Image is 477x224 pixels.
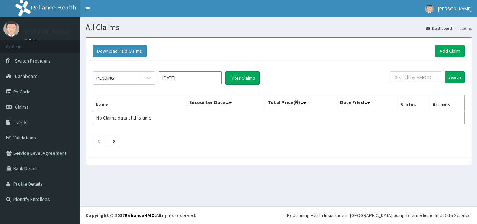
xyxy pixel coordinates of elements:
[15,58,51,64] span: Switch Providers
[445,71,465,83] input: Search
[438,6,472,12] span: [PERSON_NAME]
[125,212,155,218] a: RelianceHMO
[265,95,337,111] th: Total Price(₦)
[453,25,472,31] li: Claims
[24,28,70,35] p: [PERSON_NAME]
[435,45,465,57] a: Add Claim
[86,212,156,218] strong: Copyright © 2017 .
[390,71,442,83] input: Search by HMO ID
[3,21,19,37] img: User Image
[15,104,29,110] span: Claims
[225,71,260,85] button: Filter Claims
[15,73,38,79] span: Dashboard
[425,5,434,13] img: User Image
[397,95,430,111] th: Status
[15,119,28,125] span: Tariffs
[337,95,397,111] th: Date Filed
[113,138,115,144] a: Next page
[430,95,464,111] th: Actions
[80,206,477,224] footer: All rights reserved.
[97,138,100,144] a: Previous page
[287,212,472,219] div: Redefining Heath Insurance in [GEOGRAPHIC_DATA] using Telemedicine and Data Science!
[426,25,452,31] a: Dashboard
[24,38,41,43] a: Online
[96,74,114,81] div: PENDING
[159,71,222,84] input: Select Month and Year
[93,45,147,57] button: Download Paid Claims
[96,115,153,121] span: No Claims data at this time.
[186,95,265,111] th: Encounter Date
[86,23,472,32] h1: All Claims
[93,95,186,111] th: Name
